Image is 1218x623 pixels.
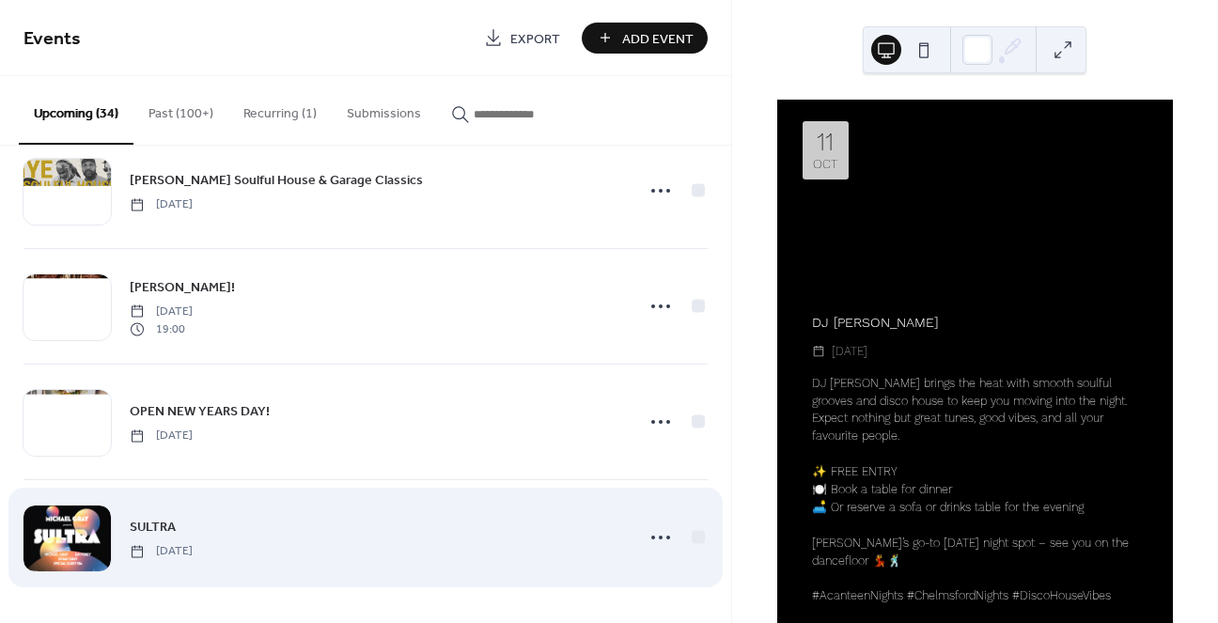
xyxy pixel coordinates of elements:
[130,196,193,213] span: [DATE]
[130,518,176,537] span: SULTRA
[130,169,423,191] a: [PERSON_NAME] Soulful House & Garage Classics
[582,23,708,54] button: Add Event
[133,76,228,143] button: Past (100+)
[130,320,193,337] span: 19:00
[817,130,834,155] div: 11
[130,543,193,560] span: [DATE]
[19,76,133,145] button: Upcoming (34)
[130,171,423,191] span: [PERSON_NAME] Soulful House & Garage Classics
[510,29,560,49] span: Export
[832,341,867,361] span: [DATE]
[812,341,825,361] div: ​
[332,76,436,143] button: Submissions
[130,516,176,537] a: SULTRA
[130,276,235,298] a: [PERSON_NAME]!
[130,428,193,444] span: [DATE]
[793,313,1157,334] div: DJ [PERSON_NAME]
[622,29,694,49] span: Add Event
[23,21,81,57] span: Events
[130,402,270,422] span: OPEN NEW YEARS DAY!
[130,278,235,298] span: [PERSON_NAME]!
[813,158,838,171] div: Oct
[130,304,193,320] span: [DATE]
[228,76,332,143] button: Recurring (1)
[130,400,270,422] a: OPEN NEW YEARS DAY!
[470,23,574,54] a: Export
